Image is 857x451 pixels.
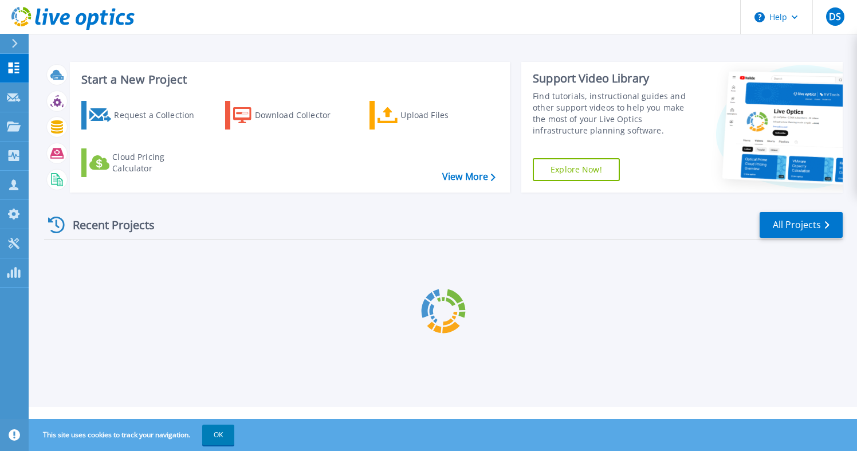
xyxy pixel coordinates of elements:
div: Recent Projects [44,211,170,239]
div: Find tutorials, instructional guides and other support videos to help you make the most of your L... [533,91,694,136]
div: Request a Collection [114,104,206,127]
a: View More [442,171,496,182]
a: Request a Collection [81,101,209,130]
span: DS [829,12,841,21]
button: OK [202,425,234,445]
a: All Projects [760,212,843,238]
div: Download Collector [255,104,347,127]
h3: Start a New Project [81,73,495,86]
div: Upload Files [400,104,492,127]
a: Download Collector [225,101,353,130]
a: Upload Files [369,101,497,130]
div: Cloud Pricing Calculator [112,151,204,174]
span: This site uses cookies to track your navigation. [32,425,234,445]
a: Explore Now! [533,158,620,181]
a: Cloud Pricing Calculator [81,148,209,177]
div: Support Video Library [533,71,694,86]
